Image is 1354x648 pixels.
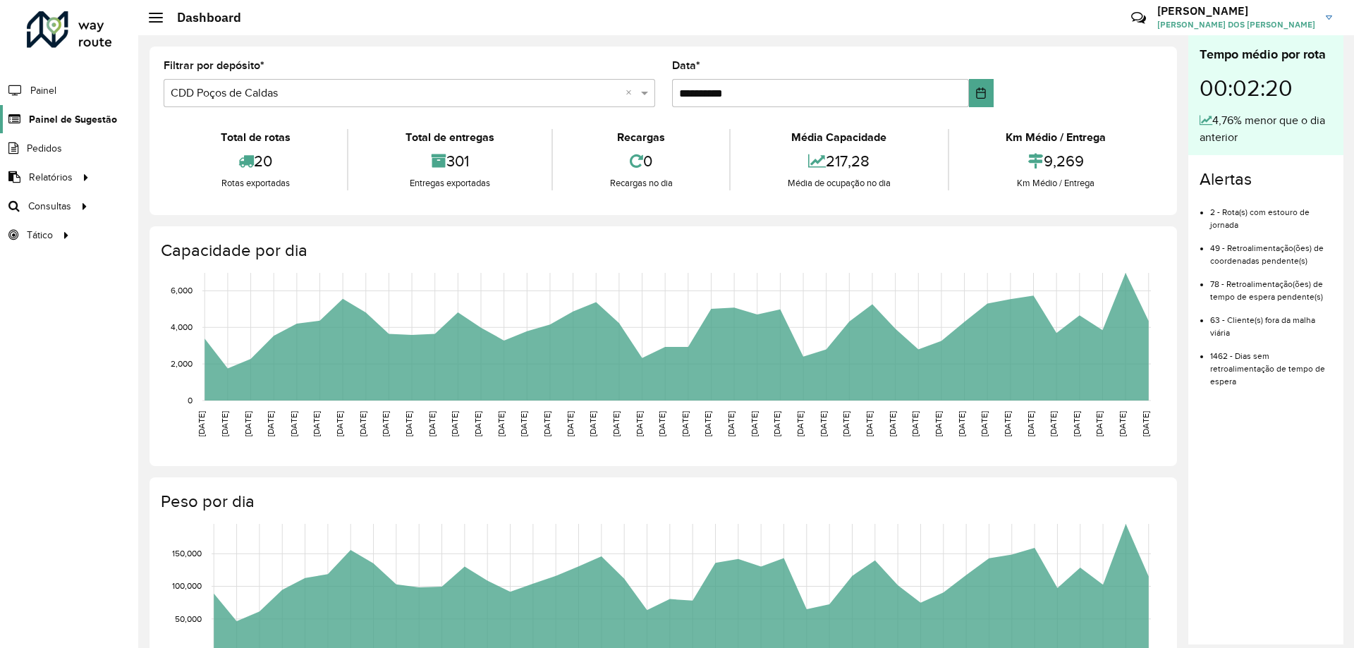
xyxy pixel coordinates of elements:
div: Média de ocupação no dia [734,176,944,190]
text: [DATE] [220,411,229,436]
text: [DATE] [1049,411,1058,436]
text: [DATE] [450,411,459,436]
text: [DATE] [243,411,252,436]
text: [DATE] [772,411,781,436]
text: [DATE] [312,411,321,436]
text: [DATE] [657,411,666,436]
h4: Capacidade por dia [161,240,1163,261]
text: [DATE] [542,411,551,436]
div: Km Médio / Entrega [953,129,1159,146]
label: Filtrar por depósito [164,57,264,74]
text: [DATE] [588,411,597,436]
div: 0 [556,146,726,176]
a: Contato Rápido [1123,3,1154,33]
li: 63 - Cliente(s) fora da malha viária [1210,303,1332,339]
text: [DATE] [1026,411,1035,436]
text: [DATE] [266,411,275,436]
span: Clear all [626,85,638,102]
text: 50,000 [175,614,202,623]
li: 49 - Retroalimentação(ões) de coordenadas pendente(s) [1210,231,1332,267]
text: [DATE] [635,411,644,436]
div: Rotas exportadas [167,176,343,190]
div: 20 [167,146,343,176]
text: [DATE] [980,411,989,436]
div: Total de entregas [352,129,547,146]
div: 00:02:20 [1200,64,1332,112]
text: [DATE] [381,411,390,436]
li: 1462 - Dias sem retroalimentação de tempo de espera [1210,339,1332,388]
span: Tático [27,228,53,243]
text: [DATE] [566,411,575,436]
text: [DATE] [865,411,874,436]
div: Tempo médio por rota [1200,45,1332,64]
li: 2 - Rota(s) com estouro de jornada [1210,195,1332,231]
div: 9,269 [953,146,1159,176]
text: [DATE] [1141,411,1150,436]
div: Recargas no dia [556,176,726,190]
h3: [PERSON_NAME] [1157,4,1315,18]
text: [DATE] [473,411,482,436]
text: [DATE] [427,411,437,436]
text: [DATE] [335,411,344,436]
text: [DATE] [934,411,943,436]
text: [DATE] [404,411,413,436]
text: 4,000 [171,322,193,331]
span: Painel [30,83,56,98]
li: 78 - Retroalimentação(ões) de tempo de espera pendente(s) [1210,267,1332,303]
text: 0 [188,396,193,405]
text: [DATE] [819,411,828,436]
button: Choose Date [969,79,994,107]
h4: Peso por dia [161,491,1163,512]
div: Recargas [556,129,726,146]
text: [DATE] [795,411,805,436]
text: [DATE] [1003,411,1012,436]
text: [DATE] [750,411,759,436]
text: [DATE] [910,411,920,436]
text: [DATE] [957,411,966,436]
span: Painel de Sugestão [29,112,117,127]
text: 6,000 [171,286,193,295]
div: Total de rotas [167,129,343,146]
span: Consultas [28,199,71,214]
span: [PERSON_NAME] DOS [PERSON_NAME] [1157,18,1315,31]
text: [DATE] [703,411,712,436]
div: 301 [352,146,547,176]
text: [DATE] [681,411,690,436]
h4: Alertas [1200,169,1332,190]
label: Data [672,57,700,74]
div: Km Médio / Entrega [953,176,1159,190]
h2: Dashboard [163,10,241,25]
text: [DATE] [1094,411,1104,436]
text: [DATE] [496,411,506,436]
text: [DATE] [841,411,850,436]
span: Relatórios [29,170,73,185]
text: [DATE] [519,411,528,436]
text: [DATE] [358,411,367,436]
text: [DATE] [1118,411,1127,436]
div: 4,76% menor que o dia anterior [1200,112,1332,146]
text: [DATE] [611,411,621,436]
text: [DATE] [1072,411,1081,436]
div: Média Capacidade [734,129,944,146]
text: [DATE] [197,411,206,436]
text: [DATE] [726,411,736,436]
text: [DATE] [289,411,298,436]
div: 217,28 [734,146,944,176]
span: Pedidos [27,141,62,156]
text: 100,000 [172,582,202,591]
div: Entregas exportadas [352,176,547,190]
text: 2,000 [171,359,193,368]
text: [DATE] [888,411,897,436]
text: 150,000 [172,549,202,558]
